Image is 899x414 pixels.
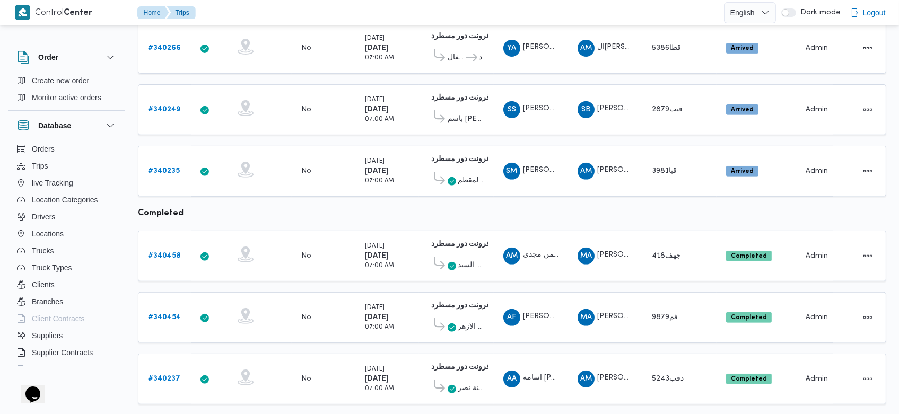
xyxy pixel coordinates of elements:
span: YA [507,40,516,57]
button: Order [17,51,117,64]
button: Home [137,6,169,19]
div: Amaro Fthai Afiefi Mosai [503,309,520,326]
b: [DATE] [365,252,389,259]
b: [DATE] [365,168,389,174]
span: قطا5386 [652,45,681,51]
span: AM [580,371,592,387]
span: [PERSON_NAME] [PERSON_NAME] [523,105,646,112]
span: [PERSON_NAME] [597,375,658,382]
span: Truck Types [32,261,72,274]
small: [DATE] [365,305,385,311]
span: Arrived [726,104,758,115]
span: AM [506,248,518,265]
button: Trips [167,6,196,19]
div: Alhamai Muhammad Khald Ali [578,40,595,57]
small: 07:00 AM [365,324,394,330]
span: MA [580,309,592,326]
div: No [301,166,311,176]
small: 07:00 AM [365,263,394,269]
img: X8yXhbKr1z7QwAAAABJRU5ErkJggg== [15,5,30,20]
small: [DATE] [365,36,385,41]
button: Suppliers [13,327,121,344]
a: #340235 [148,165,180,178]
span: AM [580,163,592,180]
div: Order [8,72,125,110]
span: Location Categories [32,193,98,206]
span: قبا3981 [652,168,677,174]
button: Create new order [13,72,121,89]
small: 07:00 AM [365,55,394,61]
span: Admin [806,45,828,51]
iframe: chat widget [11,372,45,403]
span: قسم المقطم [458,174,484,187]
span: Orders [32,143,55,155]
span: live Tracking [32,177,73,189]
span: [PERSON_NAME] [523,44,583,51]
span: ايمن مجدى [PERSON_NAME] [523,252,621,259]
span: Clients [32,278,55,291]
div: Samuh Samahan Ahmad Abadallah [503,101,520,118]
button: Supplier Contracts [13,344,121,361]
b: Arrived [731,45,754,51]
div: No [301,374,311,384]
div: Aiamun Mjada Alsaid Awad [503,248,520,265]
b: فرونت دور مسطرد [431,302,490,309]
div: No [301,105,311,114]
div: Shrif Muhammad Abadallah Ali [503,163,520,180]
span: Completed [726,374,772,384]
div: Yhai Ahmad Muhammad Hlamai [503,40,520,57]
span: Arrived [726,43,758,54]
span: Admin [806,252,828,259]
span: كارفور الازهر [458,321,484,333]
small: 07:00 AM [365,386,394,392]
span: Devices [32,363,58,376]
div: Abadalwahd Muhammad Ahmad Msaad [578,163,595,180]
span: دقب5243 [652,375,684,382]
div: No [301,251,311,261]
button: live Tracking [13,174,121,191]
b: Arrived [731,168,754,174]
span: MA [580,248,592,265]
div: Shrif Badr Abad Alhamaid Abad Alamajid Badr [578,101,595,118]
button: Actions [859,101,876,118]
button: Trips [13,157,121,174]
span: Suppliers [32,329,63,342]
span: Logout [863,6,886,19]
span: AF [507,309,516,326]
span: Create new order [32,74,89,87]
button: Actions [859,40,876,57]
button: Truck Types [13,259,121,276]
b: # 340249 [148,106,180,113]
button: Clients [13,276,121,293]
b: Arrived [731,107,754,113]
small: 07:00 AM [365,117,394,122]
span: اسامه [PERSON_NAME] [523,375,605,382]
b: # 340235 [148,168,180,174]
button: Devices [13,361,121,378]
button: Actions [859,309,876,326]
span: Monitor active orders [32,91,101,104]
span: Admin [806,168,828,174]
b: Completed [731,314,767,321]
b: Completed [731,376,767,382]
div: No [301,43,311,53]
span: [PERSON_NAME] [523,167,583,174]
b: # 340458 [148,252,181,259]
button: Actions [859,371,876,387]
button: Actions [859,248,876,265]
b: فرونت دور مسطرد [431,94,490,101]
span: SB [581,101,591,118]
h3: Database [38,119,71,132]
span: [PERSON_NAME] [PERSON_NAME] [523,313,646,320]
small: 07:00 AM [365,178,394,184]
span: فرونت دور مسطرد [479,51,484,64]
a: #340266 [148,42,181,55]
b: # 340237 [148,375,180,382]
a: #340458 [148,250,181,262]
button: Monitor active orders [13,89,121,106]
span: Admin [806,375,828,382]
span: ال[PERSON_NAME] [597,44,665,51]
span: Trips [32,160,48,172]
div: No [301,313,311,322]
